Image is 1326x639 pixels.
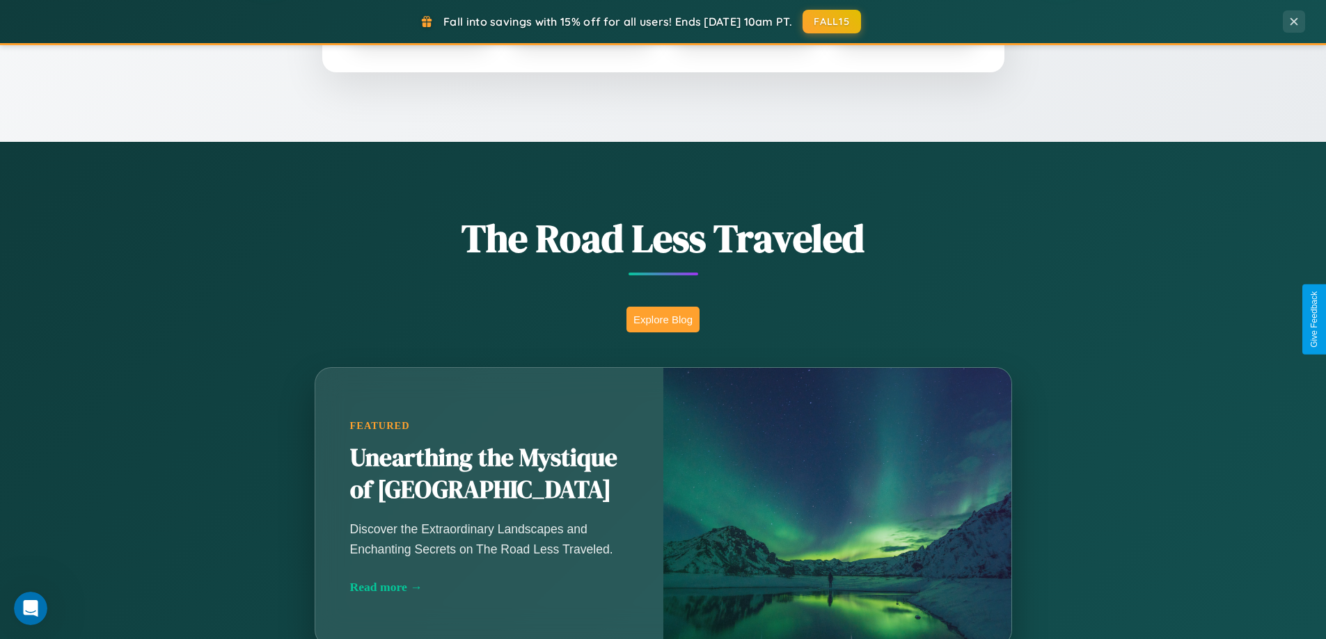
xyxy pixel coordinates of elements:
button: FALL15 [803,10,861,33]
div: Give Feedback [1309,291,1319,348]
p: Discover the Extraordinary Landscapes and Enchanting Secrets on The Road Less Traveled. [350,519,629,558]
iframe: Intercom live chat [14,592,47,625]
span: Fall into savings with 15% off for all users! Ends [DATE] 10am PT. [443,15,792,29]
h2: Unearthing the Mystique of [GEOGRAPHIC_DATA] [350,442,629,506]
div: Read more → [350,580,629,594]
div: Featured [350,420,629,432]
button: Explore Blog [626,307,700,332]
h1: The Road Less Traveled [246,211,1081,265]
